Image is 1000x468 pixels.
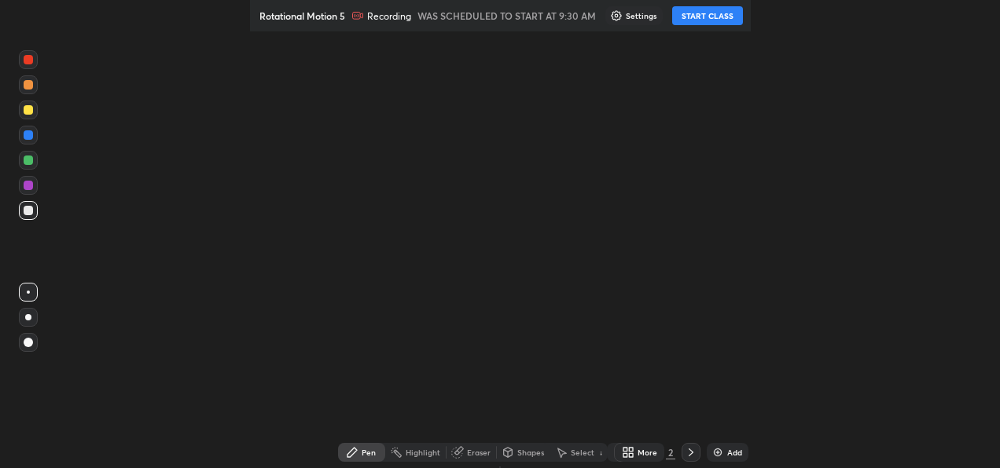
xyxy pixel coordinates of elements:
div: Eraser [467,448,491,456]
div: More [638,448,657,456]
h5: WAS SCHEDULED TO START AT 9:30 AM [417,9,596,23]
button: START CLASS [672,6,743,25]
div: Highlight [406,448,440,456]
div: Shapes [517,448,544,456]
img: recording.375f2c34.svg [351,9,364,22]
p: Recording [367,10,411,22]
div: Select [571,448,594,456]
p: Rotational Motion 5 [259,9,345,22]
img: class-settings-icons [610,9,623,22]
p: Settings [626,12,656,20]
img: add-slide-button [711,446,724,459]
div: Add [727,448,742,456]
div: 2 [666,445,675,459]
div: Pen [362,448,376,456]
